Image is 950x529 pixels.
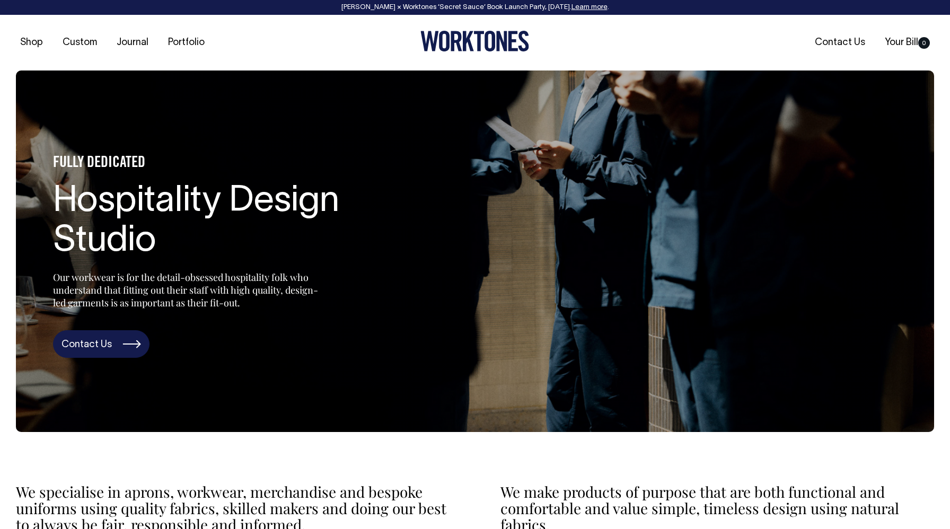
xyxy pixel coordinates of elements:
[811,34,869,51] a: Contact Us
[53,330,149,358] a: Contact Us
[16,34,47,51] a: Shop
[53,271,318,309] p: Our workwear is for the detail-obsessed hospitality folk who understand that fitting out their st...
[53,155,371,172] h4: FULLY DEDICATED
[571,4,608,11] a: Learn more
[11,4,939,11] div: [PERSON_NAME] × Worktones ‘Secret Sauce’ Book Launch Party, [DATE]. .
[881,34,934,51] a: Your Bill0
[58,34,101,51] a: Custom
[164,34,209,51] a: Portfolio
[112,34,153,51] a: Journal
[53,182,371,262] h1: Hospitality Design Studio
[918,37,930,49] span: 0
